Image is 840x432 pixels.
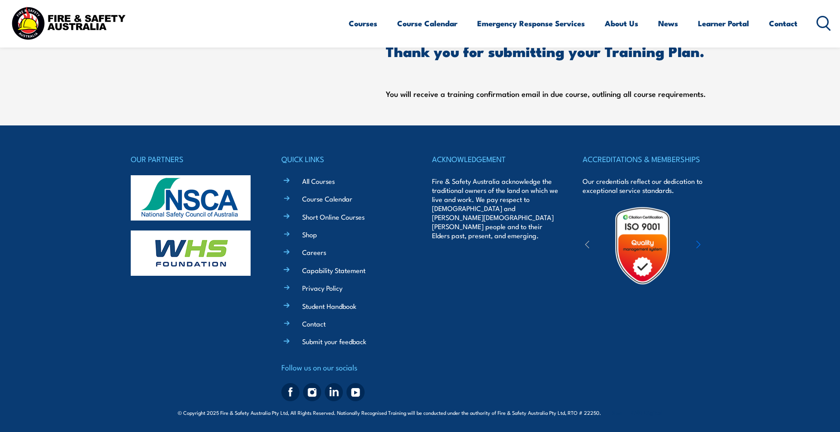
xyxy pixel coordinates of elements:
[302,176,335,186] a: All Courses
[302,212,365,221] a: Short Online Courses
[612,409,662,416] span: Site:
[658,11,678,35] a: News
[281,153,408,165] h4: QUICK LINKS
[302,194,352,203] a: Course Calendar
[302,230,317,239] a: Shop
[131,153,257,165] h4: OUR PARTNERS
[605,11,638,35] a: About Us
[397,11,457,35] a: Course Calendar
[302,301,356,311] a: Student Handbook
[302,247,326,257] a: Careers
[432,153,559,165] h4: ACKNOWLEDGEMENT
[477,11,585,35] a: Emergency Response Services
[583,177,709,195] p: Our credentials reflect our dedication to exceptional service standards.
[769,11,797,35] a: Contact
[302,265,365,275] a: Capability Statement
[131,175,251,221] img: nsca-logo-footer
[178,408,662,417] span: © Copyright 2025 Fire & Safety Australia Pty Ltd, All Rights Reserved. Nationally Recognised Trai...
[698,11,749,35] a: Learner Portal
[432,177,559,240] p: Fire & Safety Australia acknowledge the traditional owners of the land on which we live and work....
[583,153,709,165] h4: ACCREDITATIONS & MEMBERSHIPS
[131,230,251,276] img: whs-logo-footer
[281,361,408,374] h4: Follow us on our socials
[302,336,366,346] a: Submit your feedback
[386,44,710,101] div: You will receive a training confirmation email in due course, outlining all course requirements.
[683,230,761,261] img: ewpa-logo
[386,44,710,57] h2: Thank you for submitting your Training Plan.
[349,11,377,35] a: Courses
[302,283,342,293] a: Privacy Policy
[302,319,326,328] a: Contact
[631,408,662,417] a: KND Digital
[603,206,682,285] img: Untitled design (19)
